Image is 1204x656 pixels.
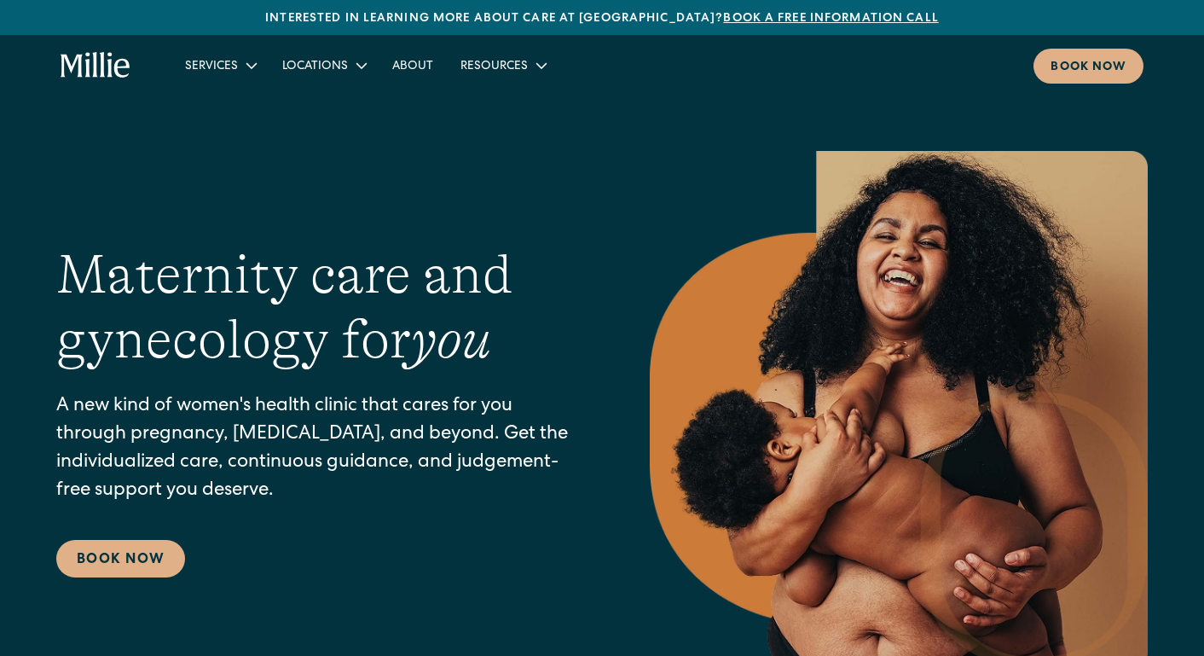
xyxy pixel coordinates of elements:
em: you [411,309,491,370]
div: Resources [447,51,559,79]
a: home [61,52,131,79]
div: Services [171,51,269,79]
a: Book now [1033,49,1143,84]
a: Book Now [56,540,185,578]
a: About [379,51,447,79]
div: Services [185,58,238,76]
h1: Maternity care and gynecology for [56,242,582,374]
div: Locations [269,51,379,79]
div: Locations [282,58,348,76]
a: Book a free information call [723,13,938,25]
p: A new kind of women's health clinic that cares for you through pregnancy, [MEDICAL_DATA], and bey... [56,393,582,506]
div: Resources [460,58,528,76]
div: Book now [1051,59,1126,77]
